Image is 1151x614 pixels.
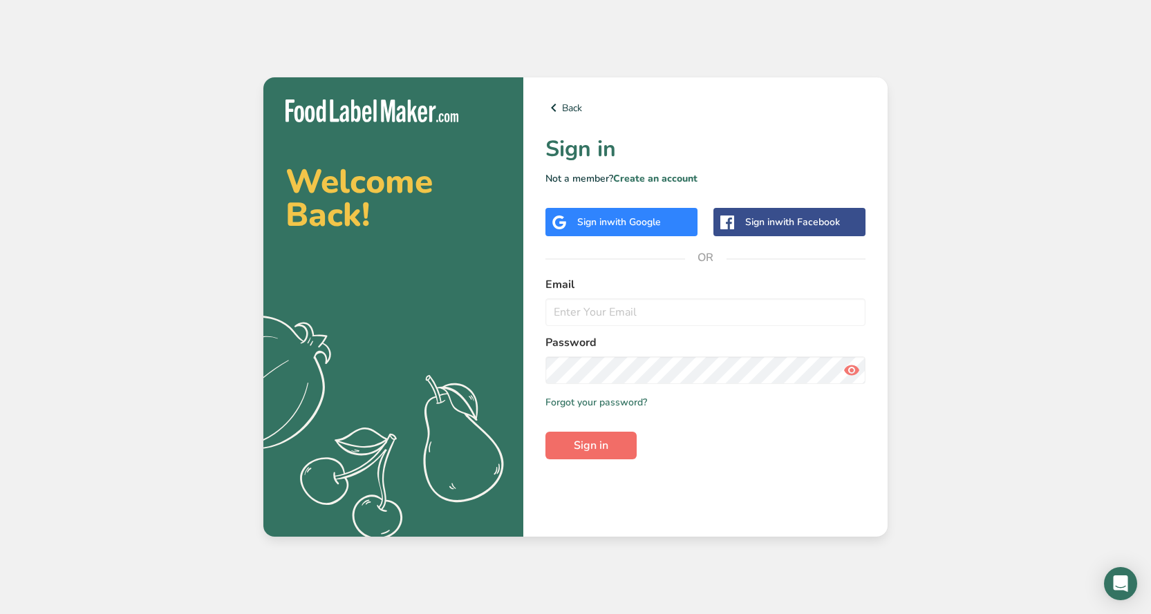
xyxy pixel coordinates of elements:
[577,215,661,229] div: Sign in
[775,215,840,229] span: with Facebook
[286,165,501,231] h2: Welcome Back!
[545,432,637,459] button: Sign in
[574,437,608,454] span: Sign in
[286,99,458,122] img: Food Label Maker
[613,172,698,185] a: Create an account
[745,215,840,229] div: Sign in
[545,99,865,116] a: Back
[545,133,865,166] h1: Sign in
[545,334,865,351] label: Password
[545,276,865,293] label: Email
[545,395,647,410] a: Forgot your password?
[685,237,727,278] span: OR
[1104,567,1137,600] div: Open Intercom Messenger
[607,215,661,229] span: with Google
[545,298,865,326] input: Enter Your Email
[545,171,865,186] p: Not a member?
